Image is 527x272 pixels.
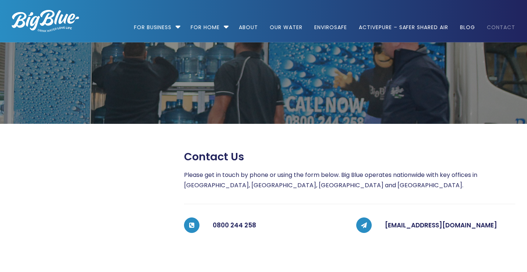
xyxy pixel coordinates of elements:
span: Contact us [184,150,244,163]
p: Please get in touch by phone or using the form below. Big Blue operates nationwide with key offic... [184,170,515,191]
a: [EMAIL_ADDRESS][DOMAIN_NAME] [385,221,497,230]
img: logo [12,10,79,32]
h5: 0800 244 258 [213,218,343,233]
